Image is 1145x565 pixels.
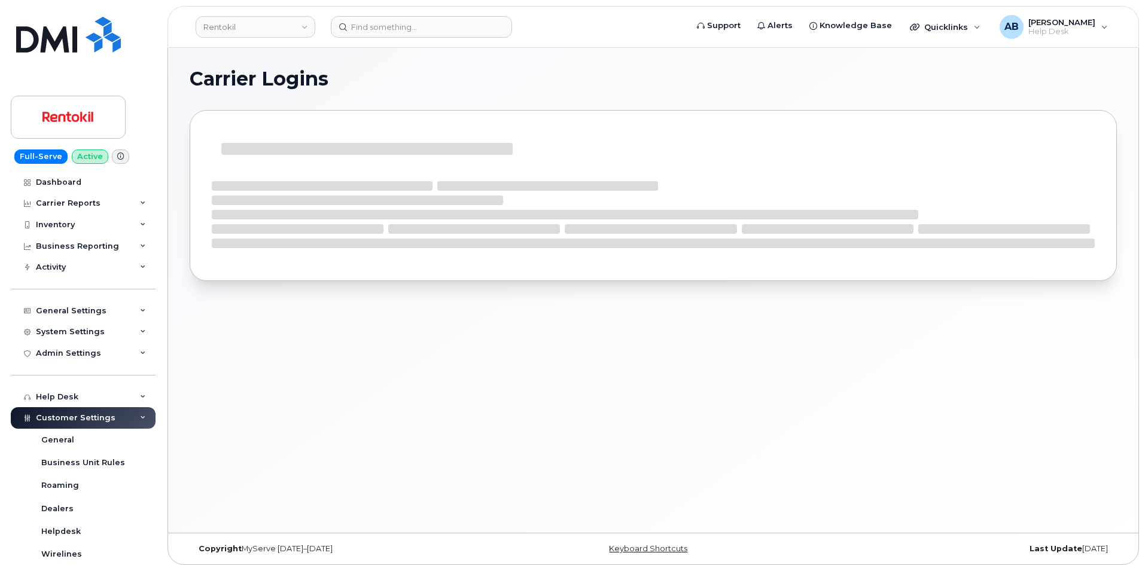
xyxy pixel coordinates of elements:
[1030,544,1082,553] strong: Last Update
[609,544,687,553] a: Keyboard Shortcuts
[190,70,328,88] span: Carrier Logins
[190,544,499,554] div: MyServe [DATE]–[DATE]
[199,544,242,553] strong: Copyright
[808,544,1117,554] div: [DATE]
